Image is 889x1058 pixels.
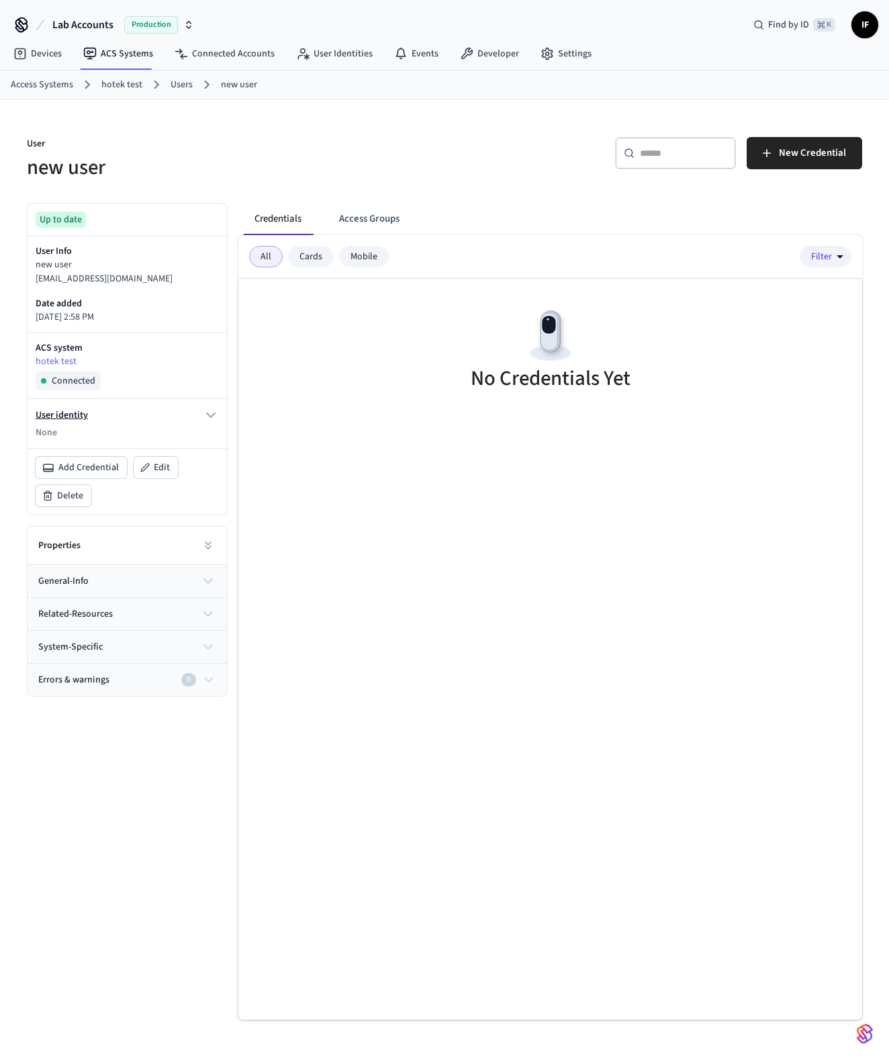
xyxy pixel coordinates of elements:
[171,78,193,92] a: Users
[779,144,846,162] span: New Credential
[28,664,227,696] button: Errors & warnings0
[36,426,219,440] p: None
[3,42,73,66] a: Devices
[851,11,878,38] button: IF
[38,574,89,588] span: general-info
[857,1023,873,1045] img: SeamLogoGradient.69752ec5.svg
[36,297,219,310] p: Date added
[36,212,86,228] div: Up to date
[124,16,178,34] span: Production
[800,246,851,267] button: Filter
[328,203,410,235] button: Access Groups
[530,42,602,66] a: Settings
[27,154,436,181] h5: new user
[221,78,257,92] a: new user
[154,461,170,474] span: Edit
[36,258,219,272] p: new user
[27,137,436,154] p: User
[38,607,113,621] span: related-resources
[36,341,219,355] p: ACS system
[285,42,383,66] a: User Identities
[11,78,73,92] a: Access Systems
[36,272,219,286] p: [EMAIL_ADDRESS][DOMAIN_NAME]
[28,565,227,597] button: general-info
[383,42,449,66] a: Events
[28,631,227,663] button: system-specific
[339,246,389,267] div: Mobile
[164,42,285,66] a: Connected Accounts
[36,407,219,423] button: User identity
[747,137,862,169] button: New Credential
[52,374,95,388] span: Connected
[249,246,283,267] div: All
[28,598,227,630] button: related-resources
[520,306,581,366] img: Devices Empty State
[38,673,109,687] span: Errors & warnings
[36,245,219,258] p: User Info
[36,355,219,369] a: hotek test
[768,18,809,32] span: Find by ID
[134,457,178,478] button: Edit
[288,246,334,267] div: Cards
[38,640,103,654] span: system-specific
[73,42,164,66] a: ACS Systems
[813,18,835,32] span: ⌘ K
[471,365,630,392] h5: No Credentials Yet
[36,457,127,478] button: Add Credential
[52,17,113,33] span: Lab Accounts
[743,13,846,37] div: Find by ID⌘ K
[36,310,219,324] p: [DATE] 2:58 PM
[101,78,142,92] a: hotek test
[181,673,196,687] div: 0
[853,13,877,37] span: IF
[58,461,119,474] span: Add Credential
[449,42,530,66] a: Developer
[57,489,83,502] span: Delete
[244,203,312,235] button: Credentials
[36,485,91,506] button: Delete
[38,539,81,552] h2: Properties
